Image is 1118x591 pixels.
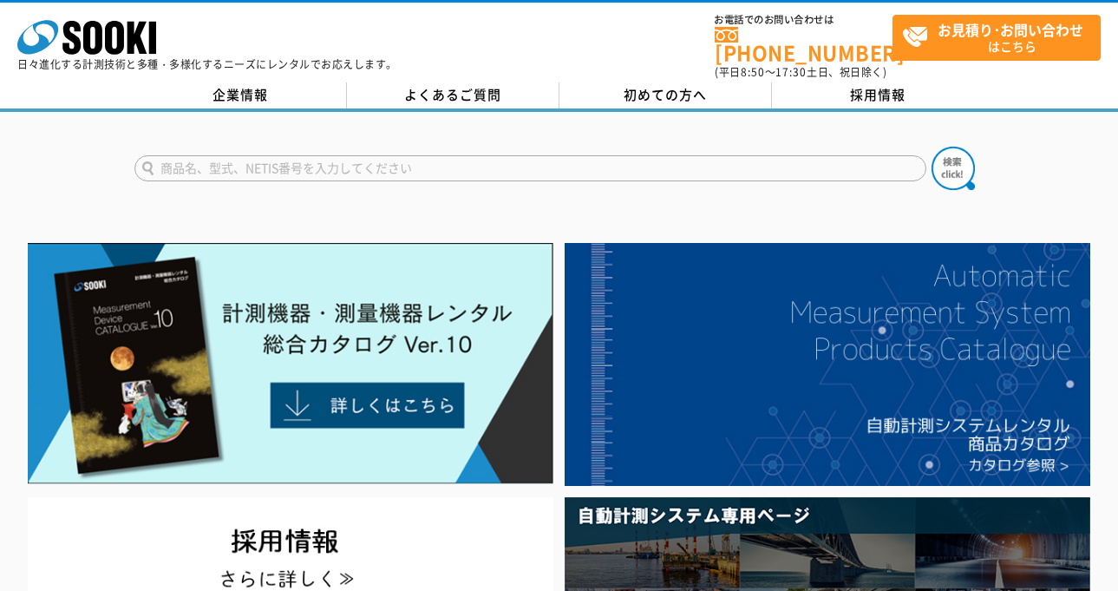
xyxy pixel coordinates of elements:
[17,59,397,69] p: 日々進化する計測技術と多種・多様化するニーズにレンタルでお応えします。
[559,82,772,108] a: 初めての方へ
[134,82,347,108] a: 企業情報
[347,82,559,108] a: よくあるご質問
[938,19,1083,40] strong: お見積り･お問い合わせ
[134,155,926,181] input: 商品名、型式、NETIS番号を入力してください
[715,15,892,25] span: お電話でのお問い合わせは
[624,85,707,104] span: 初めての方へ
[775,64,807,80] span: 17:30
[892,15,1101,61] a: お見積り･お問い合わせはこちら
[565,243,1090,486] img: 自動計測システムカタログ
[715,64,886,80] span: (平日 ～ 土日、祝日除く)
[741,64,765,80] span: 8:50
[715,27,892,62] a: [PHONE_NUMBER]
[772,82,984,108] a: 採用情報
[932,147,975,190] img: btn_search.png
[28,243,553,484] img: Catalog Ver10
[902,16,1100,59] span: はこちら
